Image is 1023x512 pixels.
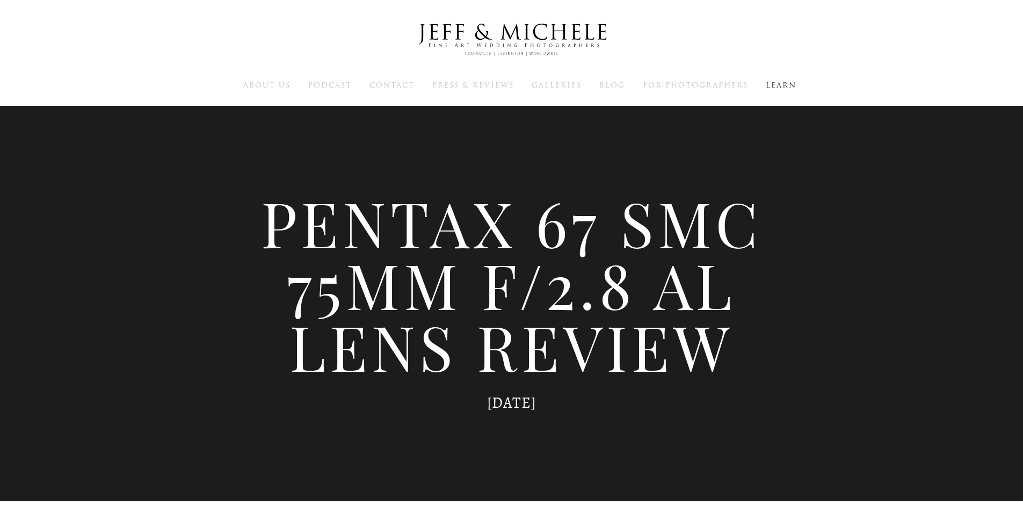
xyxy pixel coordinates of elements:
a: For Photographers [643,80,748,90]
h1: Pentax 67 SMC 75mm f/2.8 AL Lens Review [254,192,770,377]
a: Blog [599,80,625,90]
img: Louisville Wedding Photographers - Jeff & Michele Wedding Photographers [404,13,619,66]
a: Press & Reviews [432,80,514,90]
a: Podcast [308,80,352,90]
a: Learn [766,80,796,90]
time: [DATE] [487,392,536,413]
a: About Us [243,80,291,90]
a: Contact [369,80,415,90]
a: Galleries [532,80,582,90]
